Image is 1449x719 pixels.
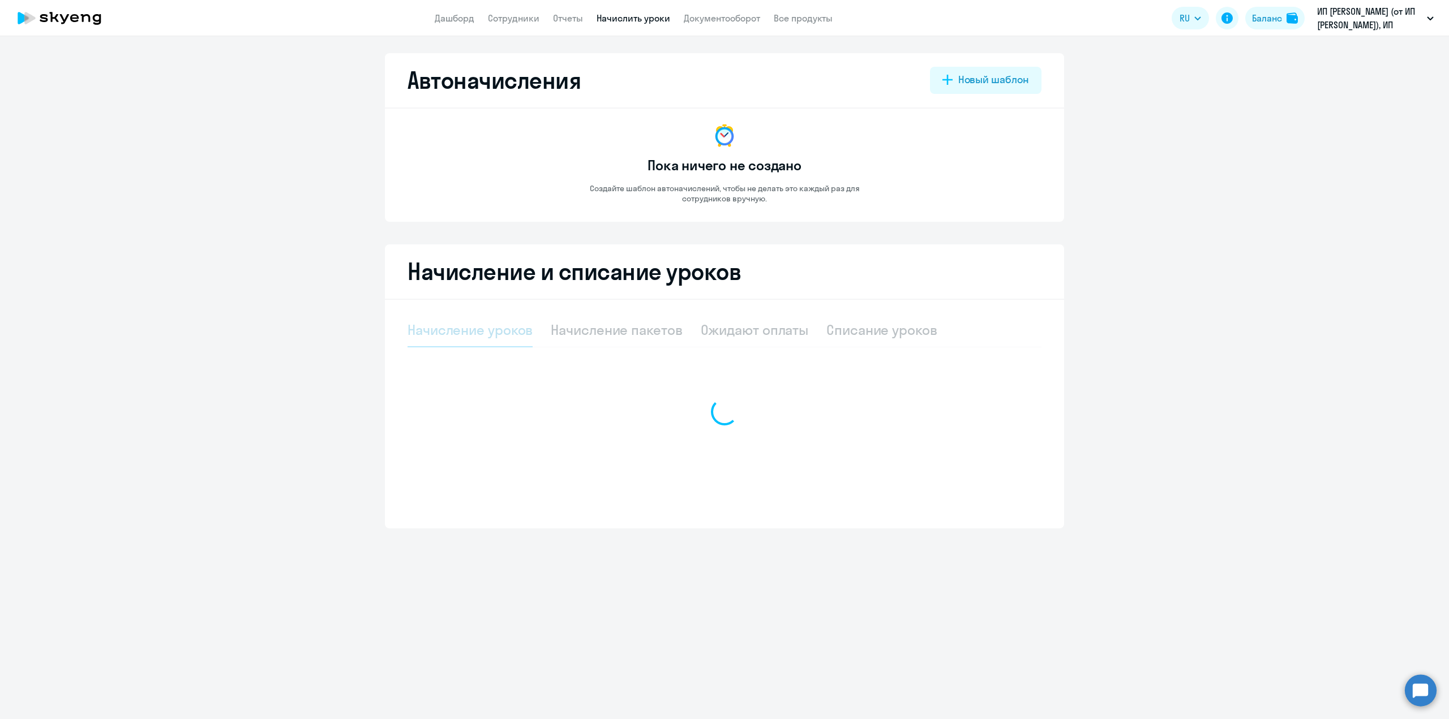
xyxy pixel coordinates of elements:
button: RU [1172,7,1209,29]
span: RU [1180,11,1190,25]
button: Новый шаблон [930,67,1041,94]
div: Новый шаблон [958,72,1029,87]
h3: Пока ничего не создано [648,156,801,174]
button: ИП [PERSON_NAME] (от ИП [PERSON_NAME]), ИП [PERSON_NAME] [1311,5,1439,32]
a: Документооборот [684,12,760,24]
img: balance [1287,12,1298,24]
a: Все продукты [774,12,833,24]
a: Сотрудники [488,12,539,24]
a: Дашборд [435,12,474,24]
div: Баланс [1252,11,1282,25]
button: Балансbalance [1245,7,1305,29]
p: Создайте шаблон автоначислений, чтобы не делать это каждый раз для сотрудников вручную. [566,183,883,204]
h2: Автоначисления [408,67,581,94]
a: Отчеты [553,12,583,24]
p: ИП [PERSON_NAME] (от ИП [PERSON_NAME]), ИП [PERSON_NAME] [1317,5,1422,32]
h2: Начисление и списание уроков [408,258,1041,285]
a: Начислить уроки [597,12,670,24]
img: no-data [711,122,738,149]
